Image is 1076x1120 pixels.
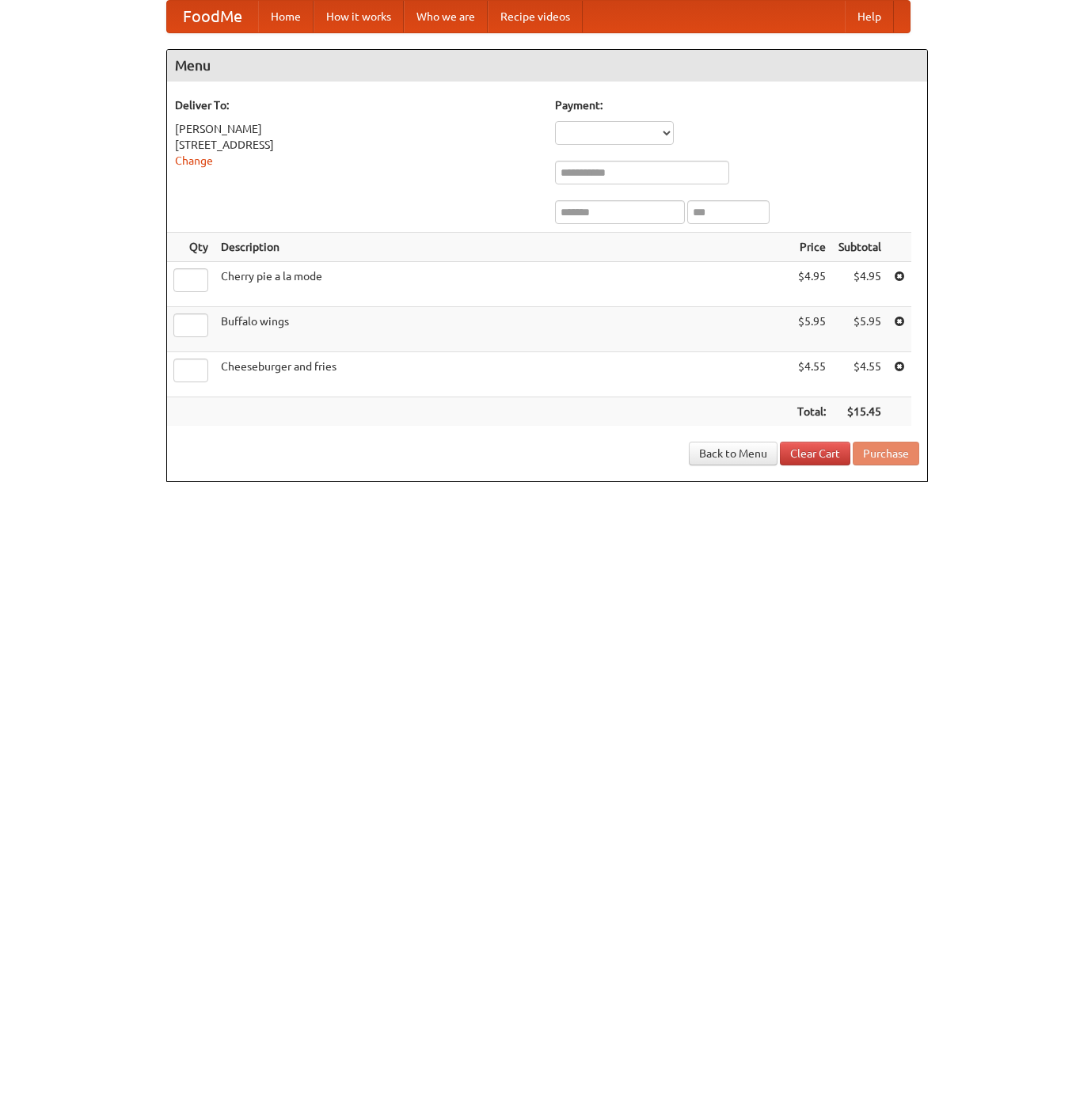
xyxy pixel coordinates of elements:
a: Recipe videos [488,1,583,32]
h5: Payment: [555,97,919,113]
td: Cheeseburger and fries [215,352,791,397]
th: Qty [167,233,215,262]
td: Cherry pie a la mode [215,262,791,307]
div: [STREET_ADDRESS] [175,137,539,153]
h4: Menu [167,50,927,82]
a: Home [258,1,314,32]
div: [PERSON_NAME] [175,121,539,137]
h5: Deliver To: [175,97,539,113]
a: Who we are [404,1,488,32]
td: $4.55 [832,352,888,397]
a: FoodMe [167,1,258,32]
th: Total: [791,397,832,427]
td: $4.95 [791,262,832,307]
th: Subtotal [832,233,888,262]
td: $4.55 [791,352,832,397]
a: Clear Cart [780,442,850,465]
a: Change [175,154,213,167]
td: $5.95 [832,307,888,352]
td: $5.95 [791,307,832,352]
td: Buffalo wings [215,307,791,352]
th: Description [215,233,791,262]
td: $4.95 [832,262,888,307]
a: Help [845,1,894,32]
a: Back to Menu [689,442,778,465]
a: How it works [314,1,404,32]
th: $15.45 [832,397,888,427]
button: Purchase [853,442,919,465]
th: Price [791,233,832,262]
